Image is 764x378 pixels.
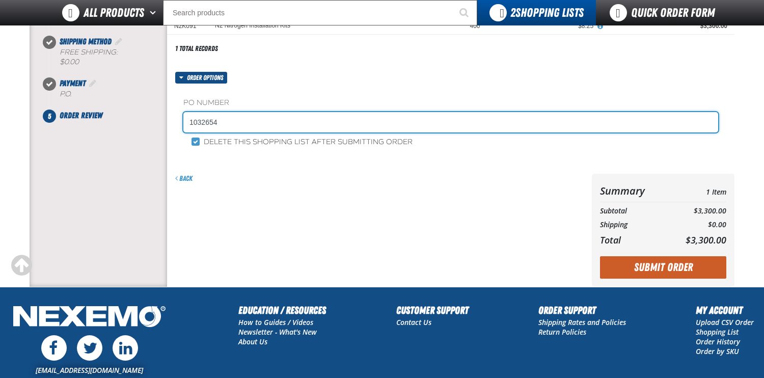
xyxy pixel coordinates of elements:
span: Shipping Method [60,37,112,46]
a: Newsletter - What's New [238,327,317,337]
th: Subtotal [600,204,666,218]
a: Shopping List [696,327,739,337]
th: Summary [600,182,666,200]
a: Edit Shipping Method [114,37,124,46]
a: Order History [696,337,740,346]
td: $3,300.00 [666,204,726,218]
button: View All Prices for N2 Nitrogen Installation Kits [593,22,607,31]
li: Order Review. Step 5 of 5. Not Completed [49,110,167,122]
a: Back [175,174,193,182]
th: Total [600,232,666,248]
span: Payment [60,78,86,88]
h2: Customer Support [396,303,469,318]
div: $3,300.00 [608,22,727,30]
a: Shipping Rates and Policies [538,317,626,327]
a: N2 Nitrogen Installation Kits [215,22,290,29]
h2: Order Support [538,303,626,318]
span: Order options [187,72,227,84]
span: $3,300.00 [686,234,726,246]
span: All Products [84,4,144,22]
span: Order Review [60,111,102,120]
span: Shopping Lists [510,6,584,20]
a: Edit Payment [88,78,98,88]
a: [EMAIL_ADDRESS][DOMAIN_NAME] [36,365,143,375]
th: Shipping [600,218,666,232]
div: Free Shipping: [60,48,167,67]
h2: My Account [696,303,754,318]
h2: Education / Resources [238,303,326,318]
div: Scroll to the top [10,254,33,277]
div: 1 total records [175,44,218,53]
a: Return Policies [538,327,586,337]
span: 400 [470,22,480,30]
td: $0.00 [666,218,726,232]
li: Shipping Method. Step 3 of 5. Completed [49,36,167,77]
button: Submit Order [600,256,726,279]
strong: 2 [510,6,515,20]
a: How to Guides / Videos [238,317,313,327]
td: 1 Item [666,182,726,200]
a: Upload CSV Order [696,317,754,327]
td: N2K091 [167,18,208,35]
img: Nexemo Logo [10,303,169,333]
button: Order options [175,72,227,84]
a: Order by SKU [696,346,739,356]
strong: $0.00 [60,58,79,66]
span: 5 [43,110,56,123]
a: About Us [238,337,267,346]
li: Payment. Step 4 of 5. Completed [49,77,167,110]
a: Contact Us [396,317,431,327]
input: Delete this shopping list after submitting order [192,138,200,146]
div: $8.25 [495,22,594,30]
label: Delete this shopping list after submitting order [192,138,413,147]
div: P.O. [60,90,167,99]
label: PO Number [183,98,718,108]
